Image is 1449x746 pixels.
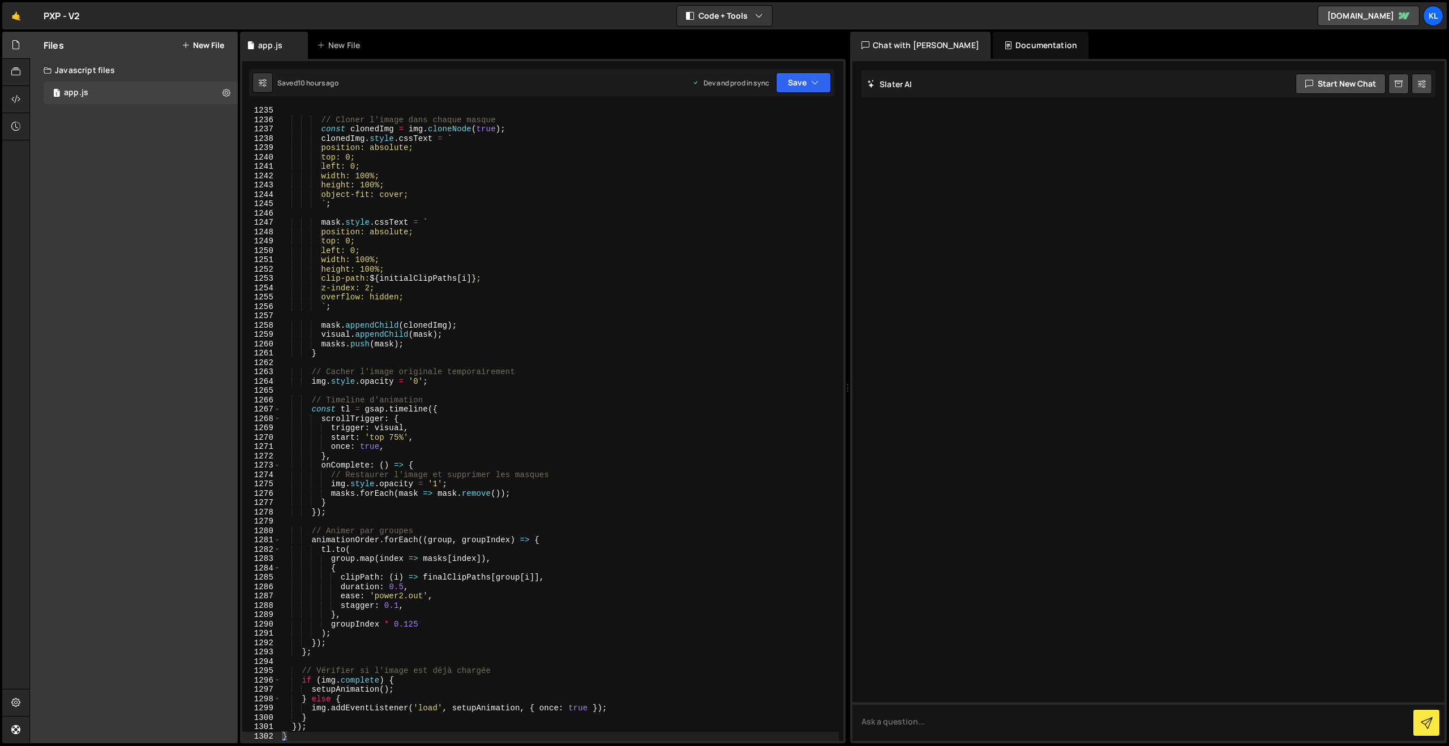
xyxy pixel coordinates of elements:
[242,321,281,331] div: 1258
[242,722,281,732] div: 1301
[242,414,281,424] div: 1268
[242,246,281,256] div: 1250
[993,32,1088,59] div: Documentation
[242,302,281,312] div: 1256
[298,78,338,88] div: 10 hours ago
[242,237,281,246] div: 1249
[242,498,281,508] div: 1277
[242,704,281,713] div: 1299
[242,732,281,741] div: 1302
[242,582,281,592] div: 1286
[867,79,912,89] h2: Slater AI
[242,452,281,461] div: 1272
[242,284,281,293] div: 1254
[242,713,281,723] div: 1300
[2,2,30,29] a: 🤙
[242,125,281,134] div: 1237
[242,694,281,704] div: 1298
[242,526,281,536] div: 1280
[277,78,338,88] div: Saved
[242,358,281,368] div: 1262
[242,209,281,218] div: 1246
[242,648,281,657] div: 1293
[242,311,281,321] div: 1257
[30,59,238,82] div: Javascript files
[242,685,281,694] div: 1297
[850,32,991,59] div: Chat with [PERSON_NAME]
[242,330,281,340] div: 1259
[242,255,281,265] div: 1251
[242,340,281,349] div: 1260
[242,433,281,443] div: 1270
[242,545,281,555] div: 1282
[242,554,281,564] div: 1283
[242,535,281,545] div: 1281
[64,88,88,98] div: app.js
[242,573,281,582] div: 1285
[1318,6,1420,26] a: [DOMAIN_NAME]
[44,9,80,23] div: PXP - V2
[242,564,281,573] div: 1284
[242,134,281,144] div: 1238
[242,153,281,162] div: 1240
[242,293,281,302] div: 1255
[242,377,281,387] div: 1264
[242,657,281,667] div: 1294
[317,40,365,51] div: New File
[242,349,281,358] div: 1261
[242,591,281,601] div: 1287
[242,199,281,209] div: 1245
[242,461,281,470] div: 1273
[242,517,281,526] div: 1279
[242,190,281,200] div: 1244
[242,265,281,275] div: 1252
[242,601,281,611] div: 1288
[242,181,281,190] div: 1243
[242,228,281,237] div: 1248
[242,479,281,489] div: 1275
[242,489,281,499] div: 1276
[1423,6,1443,26] a: Kl
[242,620,281,629] div: 1290
[182,41,224,50] button: New File
[242,386,281,396] div: 1265
[44,39,64,52] h2: Files
[242,162,281,172] div: 1241
[53,89,60,98] span: 1
[242,470,281,480] div: 1274
[242,106,281,115] div: 1235
[242,638,281,648] div: 1292
[242,508,281,517] div: 1278
[677,6,772,26] button: Code + Tools
[776,72,831,93] button: Save
[242,610,281,620] div: 1289
[242,423,281,433] div: 1269
[242,629,281,638] div: 1291
[242,115,281,125] div: 1236
[242,676,281,685] div: 1296
[1296,74,1386,94] button: Start new chat
[242,405,281,414] div: 1267
[242,274,281,284] div: 1253
[242,172,281,181] div: 1242
[44,82,238,104] div: 16752/45754.js
[242,396,281,405] div: 1266
[692,78,769,88] div: Dev and prod in sync
[242,666,281,676] div: 1295
[242,442,281,452] div: 1271
[242,218,281,228] div: 1247
[242,367,281,377] div: 1263
[242,143,281,153] div: 1239
[258,40,282,51] div: app.js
